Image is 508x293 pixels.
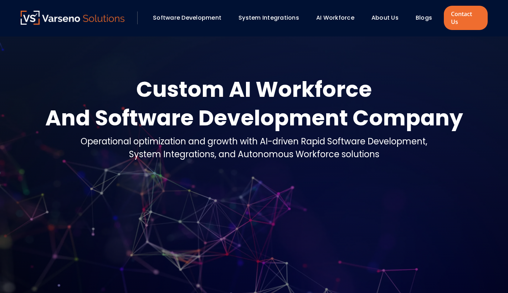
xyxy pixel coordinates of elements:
div: About Us [368,12,409,24]
div: System Integrations, and Autonomous Workforce solutions [81,148,427,161]
a: About Us [371,14,399,22]
a: Software Development [153,14,221,22]
a: Blogs [416,14,432,22]
a: System Integrations [238,14,299,22]
div: System Integrations [235,12,309,24]
div: Operational optimization and growth with AI-driven Rapid Software Development, [81,135,427,148]
div: AI Workforce [313,12,364,24]
div: Custom AI Workforce [45,75,463,104]
img: Varseno Solutions – Product Engineering & IT Services [21,11,125,25]
div: Software Development [149,12,231,24]
div: And Software Development Company [45,104,463,132]
a: Contact Us [444,6,487,30]
a: AI Workforce [316,14,354,22]
div: Blogs [412,12,442,24]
